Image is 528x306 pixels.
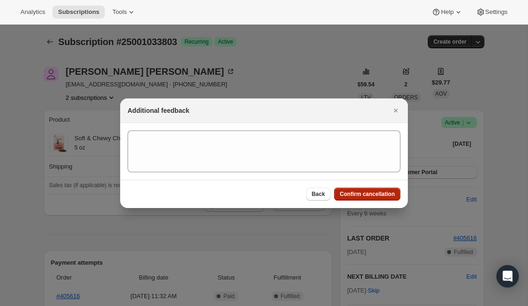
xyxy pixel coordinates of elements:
[52,6,105,19] button: Subscriptions
[306,188,331,201] button: Back
[340,190,395,198] span: Confirm cancellation
[334,188,400,201] button: Confirm cancellation
[485,8,508,16] span: Settings
[426,6,468,19] button: Help
[389,104,402,117] button: Close
[20,8,45,16] span: Analytics
[496,265,519,287] div: Open Intercom Messenger
[441,8,453,16] span: Help
[107,6,142,19] button: Tools
[112,8,127,16] span: Tools
[312,190,325,198] span: Back
[15,6,51,19] button: Analytics
[470,6,513,19] button: Settings
[128,106,189,115] h2: Additional feedback
[58,8,99,16] span: Subscriptions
